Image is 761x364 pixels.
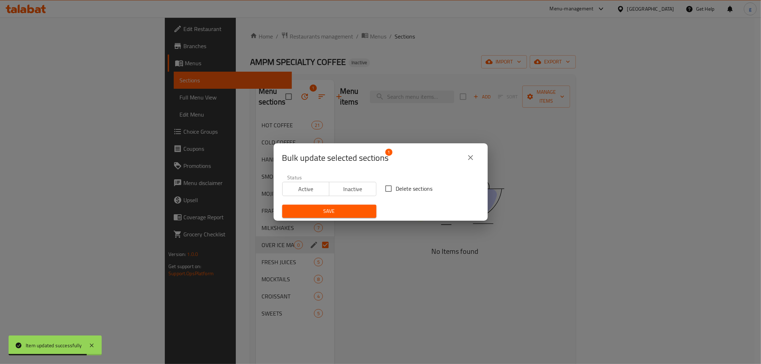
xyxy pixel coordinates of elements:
span: Delete sections [396,184,433,193]
button: close [462,149,479,166]
span: Save [288,207,371,216]
button: Inactive [329,182,376,196]
span: Selected section count [282,152,389,164]
button: Save [282,205,376,218]
span: 1 [385,149,392,156]
div: Item updated successfully [26,342,82,349]
span: Inactive [332,184,374,194]
span: Active [285,184,327,194]
button: Active [282,182,330,196]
